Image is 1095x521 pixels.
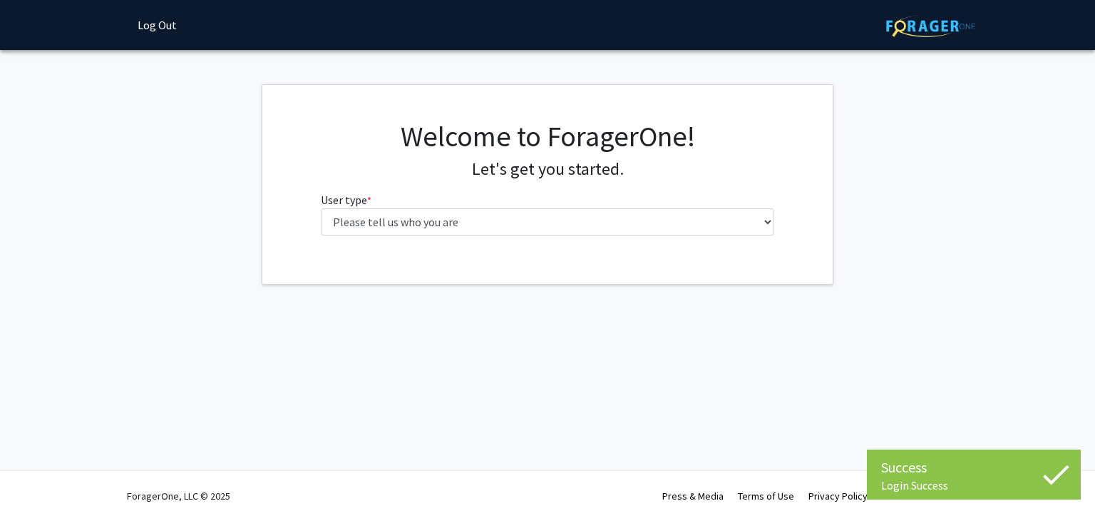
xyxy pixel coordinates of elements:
a: Privacy Policy [808,490,868,502]
div: Success [881,457,1066,478]
h1: Welcome to ForagerOne! [321,119,775,153]
img: ForagerOne Logo [886,15,975,37]
a: Press & Media [662,490,724,502]
div: ForagerOne, LLC © 2025 [127,471,230,521]
label: User type [321,191,371,208]
div: Login Success [881,478,1066,492]
h4: Let's get you started. [321,159,775,180]
a: Terms of Use [738,490,794,502]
